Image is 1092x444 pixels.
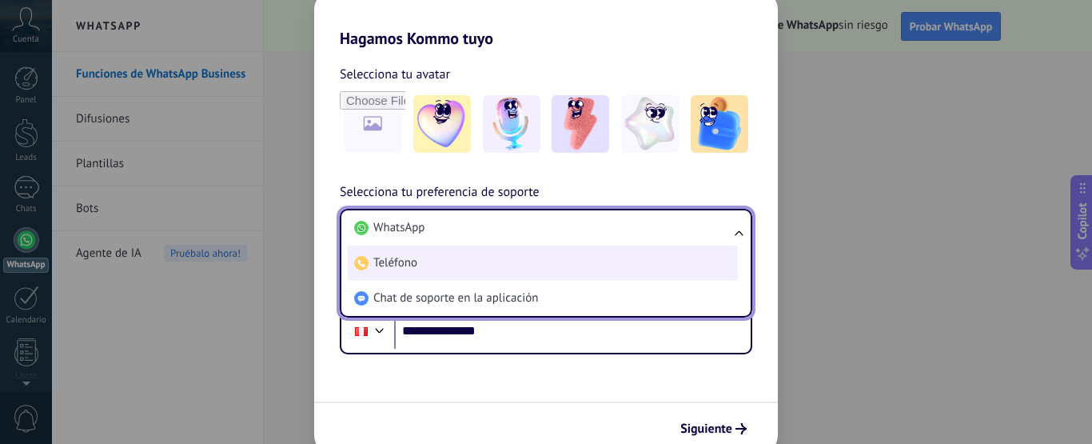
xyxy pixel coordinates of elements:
img: -3.jpeg [552,95,609,153]
span: Chat de soporte en la aplicación [373,290,538,306]
span: WhatsApp [373,220,424,236]
div: Peru: + 51 [346,314,377,348]
button: Siguiente [673,415,754,442]
img: -1.jpeg [413,95,471,153]
img: -4.jpeg [621,95,679,153]
img: -2.jpeg [483,95,540,153]
span: Teléfono [373,255,417,271]
span: Selecciona tu preferencia de soporte [340,182,540,203]
span: Selecciona tu avatar [340,64,450,85]
span: Siguiente [680,423,732,434]
img: -5.jpeg [691,95,748,153]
